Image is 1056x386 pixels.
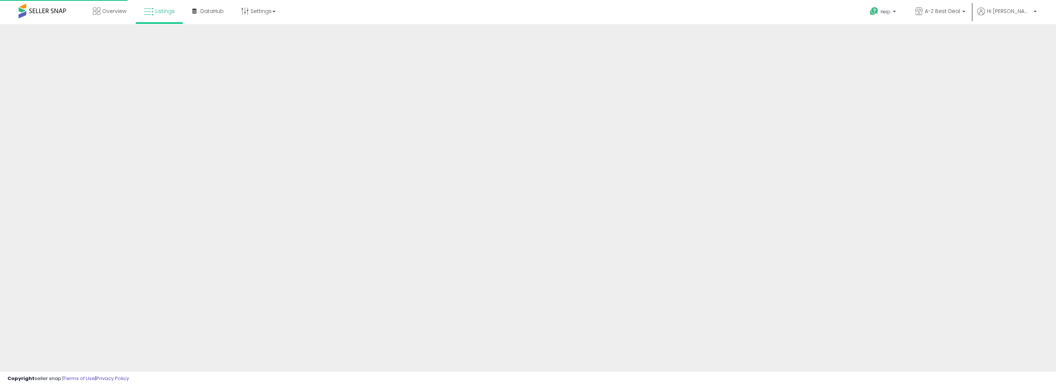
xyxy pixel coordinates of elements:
a: Help [864,1,903,24]
span: Help [881,9,891,15]
a: Hi [PERSON_NAME] [977,7,1037,24]
span: A-Z Best Deal [925,7,960,15]
span: Overview [102,7,126,15]
span: Hi [PERSON_NAME] [987,7,1031,15]
span: DataHub [200,7,224,15]
i: Get Help [869,7,879,16]
span: Listings [155,7,175,15]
